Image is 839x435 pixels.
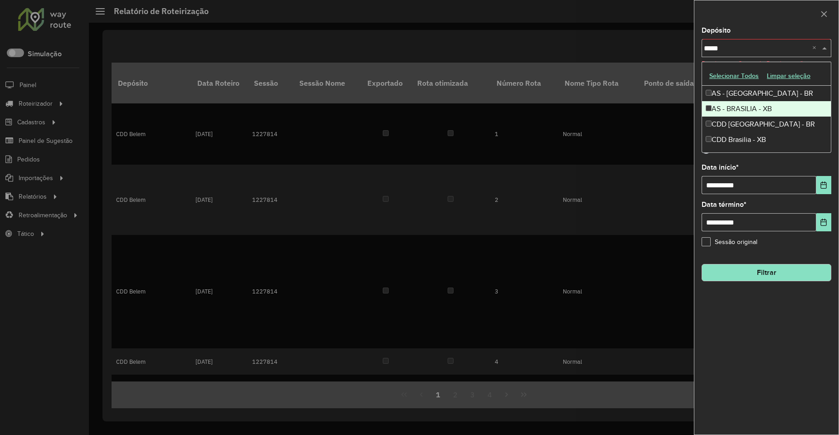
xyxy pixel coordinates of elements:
[702,117,831,132] div: CDD [GEOGRAPHIC_DATA] - BR
[702,237,757,247] label: Sessão original
[702,60,807,77] formly-validation-message: Depósito ou Grupo de Depósitos são obrigatórios
[702,86,831,101] div: AS - [GEOGRAPHIC_DATA] - BR
[702,25,731,36] label: Depósito
[702,62,831,153] ng-dropdown-panel: Options list
[702,101,831,117] div: AS - BRASILIA - XB
[702,132,831,147] div: CDD Brasilia - XB
[816,176,831,194] button: Choose Date
[816,213,831,231] button: Choose Date
[763,69,815,83] button: Limpar seleção
[812,43,820,54] span: Clear all
[702,162,739,173] label: Data início
[702,264,831,281] button: Filtrar
[702,199,746,210] label: Data término
[705,69,763,83] button: Selecionar Todos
